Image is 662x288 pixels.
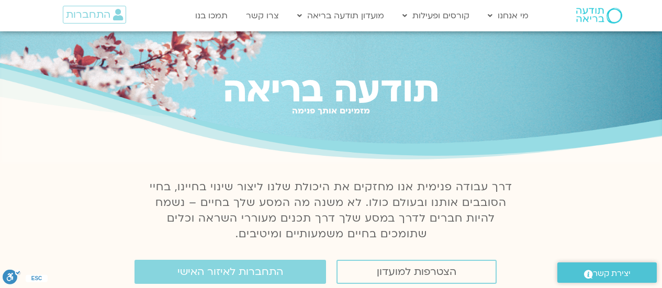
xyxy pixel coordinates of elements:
a: התחברות לאיזור האישי [134,260,326,284]
span: הצטרפות למועדון [377,266,456,278]
a: קורסים ופעילות [397,6,475,26]
a: מי אנחנו [483,6,534,26]
span: יצירת קשר [593,267,631,281]
span: התחברות לאיזור האישי [177,266,283,278]
a: תמכו בנו [190,6,233,26]
a: מועדון תודעה בריאה [292,6,389,26]
a: יצירת קשר [557,262,657,283]
span: התחברות [66,9,110,20]
p: דרך עבודה פנימית אנו מחזקים את היכולת שלנו ליצור שינוי בחיינו, בחיי הסובבים אותנו ובעולם כולו. לא... [144,179,519,242]
a: צרו קשר [241,6,284,26]
a: הצטרפות למועדון [336,260,497,284]
img: תודעה בריאה [576,8,622,24]
a: התחברות [63,6,126,24]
